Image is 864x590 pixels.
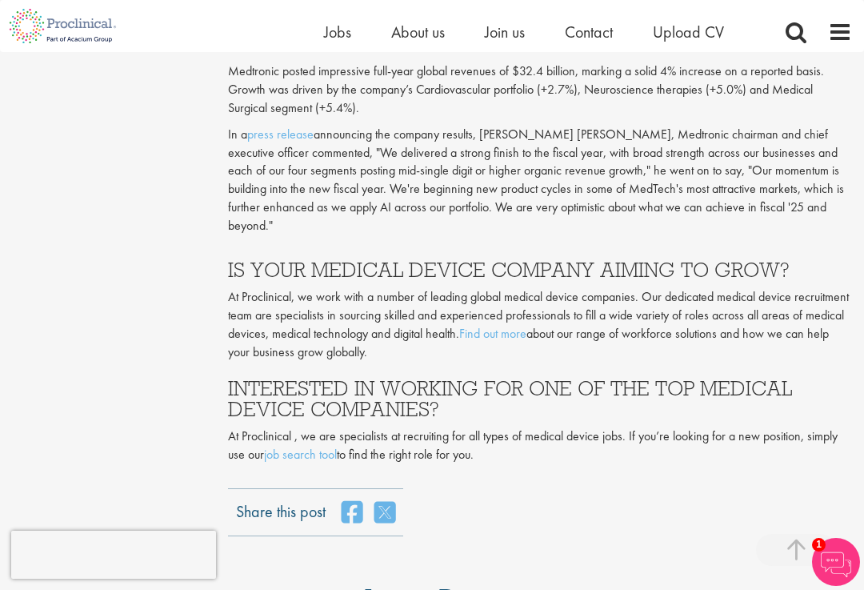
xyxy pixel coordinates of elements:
[459,325,526,342] a: Find out more
[391,22,445,42] a: About us
[485,22,525,42] a: Join us
[236,500,326,512] label: Share this post
[228,259,852,280] h3: IS YOUR MEDICAL DEVICE COMPANY AIMING TO GROW?
[11,531,216,579] iframe: reCAPTCHA
[228,126,852,235] p: In a announcing the company results, [PERSON_NAME] [PERSON_NAME], Medtronic chairman and chief ex...
[374,500,395,524] a: share on twitter
[228,288,852,361] p: At Proclinical, we work with a number of leading global medical device companies. Our dedicated m...
[228,378,852,420] h3: INTERESTED IN WORKING FOR ONE OF THE TOP MEDICAL DEVICE COMPANIES?
[342,500,362,524] a: share on facebook
[324,22,351,42] a: Jobs
[228,62,852,118] p: Medtronic posted impressive full-year global revenues of $32.4 billion, marking a solid 4% increa...
[228,427,852,464] p: At Proclinical , we are specialists at recruiting for all types of medical device jobs. If you’re...
[264,446,337,463] a: job search tool
[812,538,826,552] span: 1
[812,538,860,586] img: Chatbot
[565,22,613,42] a: Contact
[247,126,314,142] a: press release
[653,22,724,42] a: Upload CV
